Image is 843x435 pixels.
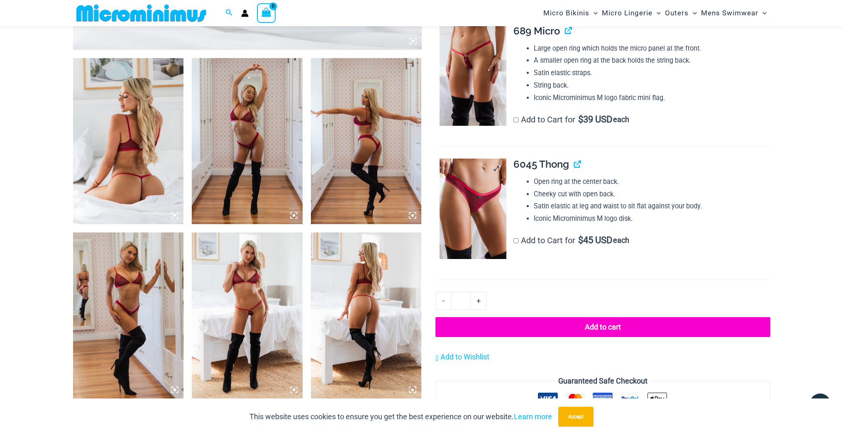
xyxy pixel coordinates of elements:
[534,42,770,55] li: Large open ring which holds the micro panel at the front.
[192,58,303,224] img: Guilty Pleasures Red 1045 Bra 6045 Thong
[578,114,583,125] span: $
[600,2,663,24] a: Micro LingerieMenu ToggleMenu Toggle
[513,25,560,37] span: 689 Micro
[602,2,652,24] span: Micro Lingerie
[534,92,770,104] li: Iconic Microminimus M logo fabric mini flag.
[534,188,770,200] li: Cheeky cut with open back.
[758,2,767,24] span: Menu Toggle
[689,2,697,24] span: Menu Toggle
[73,232,184,398] img: Guilty Pleasures Red 1045 Bra 6045 Thong
[652,2,661,24] span: Menu Toggle
[613,115,629,124] span: each
[73,58,184,224] img: Guilty Pleasures Red 1045 Bra 689 Micro
[225,8,233,18] a: Search icon link
[534,79,770,92] li: String back.
[513,115,629,125] label: Add to Cart for
[534,67,770,79] li: Satin elastic straps.
[555,375,651,387] legend: Guaranteed Safe Checkout
[534,176,770,188] li: Open ring at the center back.
[440,352,489,361] span: Add to Wishlist
[513,238,518,243] input: Add to Cart for$45 USD each
[513,117,518,122] input: Add to Cart for$39 USD each
[192,232,303,398] img: Guilty Pleasures Red 1045 Bra 689 Micro
[540,1,770,25] nav: Site Navigation
[541,2,600,24] a: Micro BikinisMenu ToggleMenu Toggle
[435,292,451,309] a: -
[311,232,422,398] img: Guilty Pleasures Red 1045 Bra 689 Micro
[589,2,598,24] span: Menu Toggle
[440,159,506,259] img: Guilty Pleasures Red 6045 Thong
[440,25,506,126] img: Guilty Pleasures Red 689 Micro
[435,317,770,337] button: Add to cart
[663,2,699,24] a: OutersMenu ToggleMenu Toggle
[241,10,249,17] a: Account icon link
[578,236,612,244] span: 45 USD
[701,2,758,24] span: Mens Swimwear
[613,236,629,244] span: each
[534,213,770,225] li: Iconic Microminimus M logo disk.
[534,54,770,67] li: A smaller open ring at the back holds the string back.
[257,3,276,22] a: View Shopping Cart, empty
[665,2,689,24] span: Outers
[558,407,594,427] button: Accept
[514,412,552,421] a: Learn more
[699,2,769,24] a: Mens SwimwearMenu ToggleMenu Toggle
[249,411,552,423] p: This website uses cookies to ensure you get the best experience on our website.
[578,235,583,245] span: $
[73,4,210,22] img: MM SHOP LOGO FLAT
[578,115,612,124] span: 39 USD
[543,2,589,24] span: Micro Bikinis
[534,200,770,213] li: Satin elastic at leg and waist to sit flat against your body.
[435,351,489,363] a: Add to Wishlist
[311,58,422,224] img: Guilty Pleasures Red 1045 Bra 6045 Thong
[513,235,629,245] label: Add to Cart for
[513,158,569,170] span: 6045 Thong
[471,292,486,309] a: +
[451,292,471,309] input: Product quantity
